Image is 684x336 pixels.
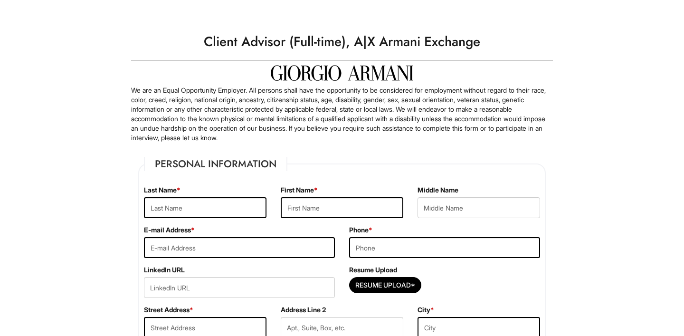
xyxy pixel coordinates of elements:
input: LinkedIn URL [144,277,335,298]
input: First Name [281,197,403,218]
button: Resume Upload*Resume Upload* [349,277,421,293]
legend: Personal Information [144,157,287,171]
input: E-mail Address [144,237,335,258]
input: Phone [349,237,540,258]
p: We are an Equal Opportunity Employer. All persons shall have the opportunity to be considered for... [131,86,553,143]
label: LinkedIn URL [144,265,185,275]
label: Middle Name [418,185,458,195]
label: Address Line 2 [281,305,326,315]
input: Last Name [144,197,266,218]
label: First Name [281,185,318,195]
label: Street Address [144,305,193,315]
input: Middle Name [418,197,540,218]
img: Giorgio Armani [271,65,413,81]
label: Last Name [144,185,180,195]
label: City [418,305,434,315]
h1: Client Advisor (Full-time), A|X Armani Exchange [126,29,558,55]
label: E-mail Address [144,225,195,235]
label: Phone [349,225,372,235]
label: Resume Upload [349,265,397,275]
